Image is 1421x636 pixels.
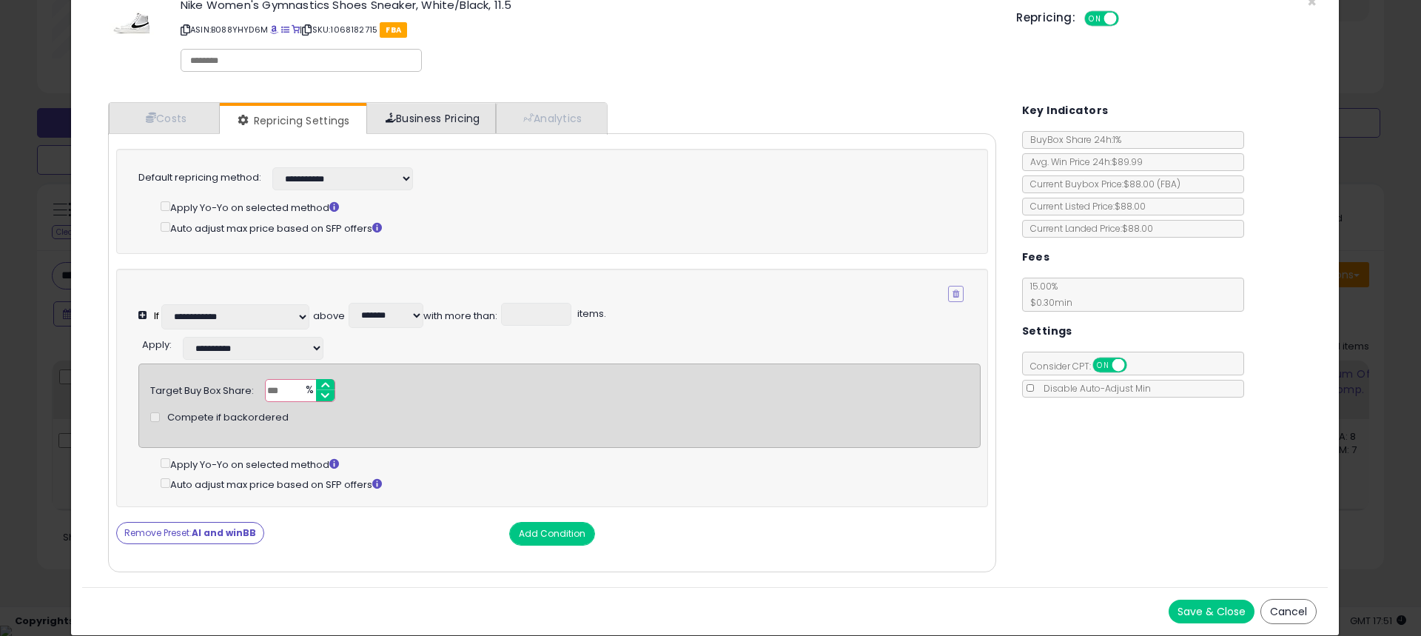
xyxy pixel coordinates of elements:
[496,103,605,133] a: Analytics
[1117,13,1141,25] span: OFF
[1094,359,1112,372] span: ON
[953,289,959,298] i: Remove Condition
[161,198,964,215] div: Apply Yo-Yo on selected method
[297,380,320,402] span: %
[192,526,256,539] strong: AI and winBB
[142,333,172,352] div: :
[1023,360,1146,372] span: Consider CPT:
[142,338,169,352] span: Apply
[1022,101,1109,120] h5: Key Indicators
[1023,155,1143,168] span: Avg. Win Price 24h: $89.99
[1023,280,1072,309] span: 15.00 %
[1023,222,1153,235] span: Current Landed Price: $88.00
[380,22,407,38] span: FBA
[509,522,595,546] button: Add Condition
[1086,13,1104,25] span: ON
[220,106,365,135] a: Repricing Settings
[1036,382,1151,395] span: Disable Auto-Adjust Min
[423,309,497,324] div: with more than:
[313,309,345,324] div: above
[1023,296,1072,309] span: $0.30 min
[366,103,496,133] a: Business Pricing
[138,171,261,185] label: Default repricing method:
[161,219,964,236] div: Auto adjust max price based on SFP offers
[1022,248,1050,267] h5: Fees
[1260,599,1317,624] button: Cancel
[161,455,980,472] div: Apply Yo-Yo on selected method
[109,103,220,133] a: Costs
[575,307,606,321] span: items.
[167,411,289,425] span: Compete if backordered
[1123,178,1180,190] span: $88.00
[1023,178,1180,190] span: Current Buybox Price:
[181,18,994,41] p: ASIN: B088YHYD6M | SKU: 1068182715
[1124,359,1148,372] span: OFF
[1169,600,1254,623] button: Save & Close
[292,24,300,36] a: Your listing only
[1023,200,1146,212] span: Current Listed Price: $88.00
[1022,322,1072,341] h5: Settings
[1157,178,1180,190] span: ( FBA )
[1016,12,1075,24] h5: Repricing:
[281,24,289,36] a: All offer listings
[150,379,254,398] div: Target Buy Box Share:
[161,475,980,492] div: Auto adjust max price based on SFP offers
[270,24,278,36] a: BuyBox page
[116,522,264,544] button: Remove Preset:
[1023,133,1121,146] span: BuyBox Share 24h: 1%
